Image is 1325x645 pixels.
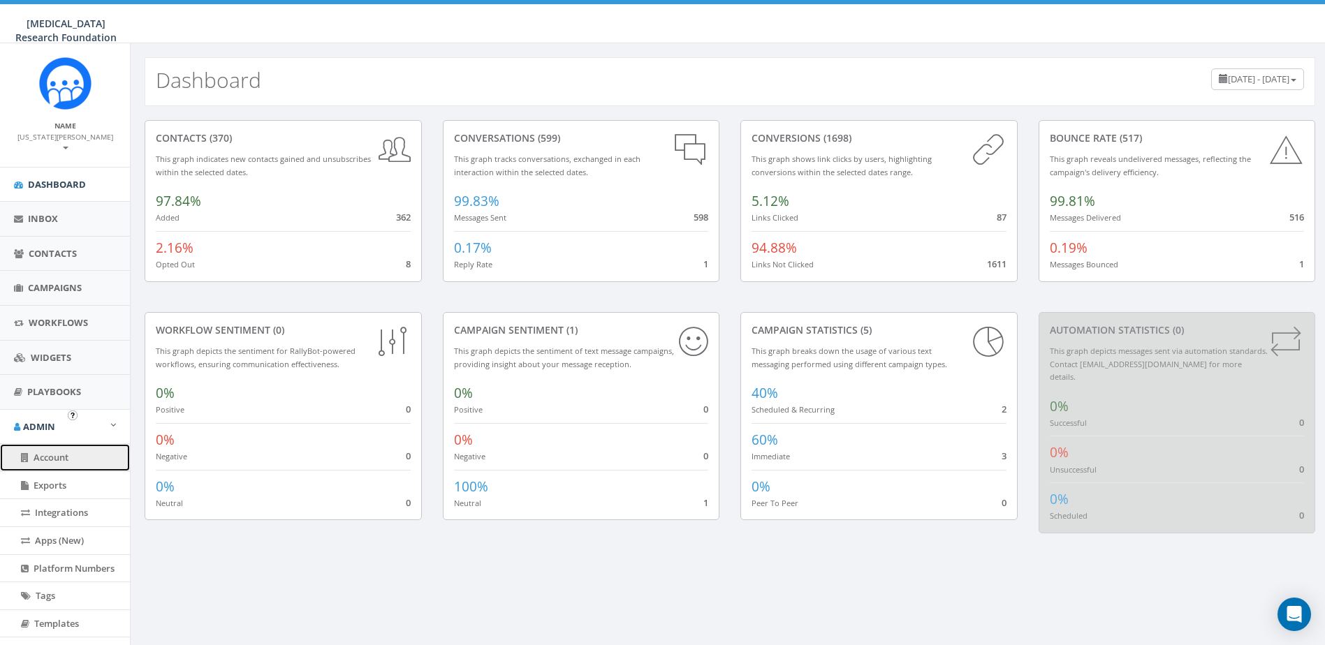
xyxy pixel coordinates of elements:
[28,281,82,294] span: Campaigns
[270,323,284,336] span: (0)
[36,589,55,602] span: Tags
[156,431,175,449] span: 0%
[1117,131,1142,144] span: (517)
[454,346,674,369] small: This graph depicts the sentiment of text message campaigns, providing insight about your message ...
[454,239,492,257] span: 0.17%
[156,477,175,496] span: 0%
[396,211,411,223] span: 362
[156,239,193,257] span: 2.16%
[454,404,483,415] small: Positive
[1002,450,1006,462] span: 3
[454,451,485,461] small: Negative
[454,259,492,269] small: Reply Rate
[1299,509,1304,521] span: 0
[1170,323,1184,336] span: (0)
[1228,73,1289,85] span: [DATE] - [DATE]
[703,403,708,415] span: 0
[821,131,851,144] span: (1698)
[17,132,113,153] small: [US_STATE][PERSON_NAME]
[752,212,798,223] small: Links Clicked
[34,617,79,630] span: Templates
[1299,463,1304,475] span: 0
[1050,259,1118,269] small: Messages Bounced
[1050,131,1305,145] div: Bounce Rate
[752,451,790,461] small: Immediate
[156,154,371,177] small: This graph indicates new contacts gained and unsubscribes within the selected dates.
[35,506,88,519] span: Integrations
[752,259,814,269] small: Links Not Clicked
[703,450,708,462] span: 0
[535,131,560,144] span: (599)
[156,384,175,402] span: 0%
[752,477,770,496] span: 0%
[1050,212,1121,223] small: Messages Delivered
[1050,346,1268,382] small: This graph depicts messages sent via automation standards. Contact [EMAIL_ADDRESS][DOMAIN_NAME] f...
[752,192,789,210] span: 5.12%
[15,17,117,44] span: [MEDICAL_DATA] Research Foundation
[34,562,115,574] span: Platform Numbers
[454,192,499,210] span: 99.83%
[454,477,488,496] span: 100%
[68,410,78,420] button: Open In-App Guide
[29,316,88,329] span: Workflows
[17,130,113,154] a: [US_STATE][PERSON_NAME]
[156,131,411,145] div: contacts
[28,178,86,191] span: Dashboard
[23,420,55,433] span: Admin
[406,450,411,462] span: 0
[1050,417,1087,428] small: Successful
[406,403,411,415] span: 0
[207,131,232,144] span: (370)
[454,431,473,449] span: 0%
[156,404,184,415] small: Positive
[1050,323,1305,337] div: Automation Statistics
[1050,239,1088,257] span: 0.19%
[28,212,58,225] span: Inbox
[156,259,195,269] small: Opted Out
[752,384,778,402] span: 40%
[156,212,180,223] small: Added
[54,121,76,131] small: Name
[987,258,1006,270] span: 1611
[406,496,411,509] span: 0
[703,496,708,509] span: 1
[752,431,778,449] span: 60%
[694,211,708,223] span: 598
[1050,490,1069,508] span: 0%
[752,239,797,257] span: 94.88%
[29,247,77,260] span: Contacts
[1002,496,1006,509] span: 0
[156,346,356,369] small: This graph depicts the sentiment for RallyBot-powered workflows, ensuring communication effective...
[1050,510,1088,521] small: Scheduled
[156,192,201,210] span: 97.84%
[454,154,640,177] small: This graph tracks conversations, exchanged in each interaction within the selected dates.
[454,498,481,508] small: Neutral
[1050,154,1251,177] small: This graph reveals undelivered messages, reflecting the campaign's delivery efficiency.
[1299,258,1304,270] span: 1
[1278,598,1311,631] div: Open Intercom Messenger
[35,534,84,547] span: Apps (New)
[703,258,708,270] span: 1
[858,323,872,336] span: (5)
[752,323,1006,337] div: Campaign Statistics
[997,211,1006,223] span: 87
[454,323,709,337] div: Campaign Sentiment
[752,498,798,508] small: Peer To Peer
[454,212,506,223] small: Messages Sent
[752,346,947,369] small: This graph breaks down the usage of various text messaging performed using different campaign types.
[156,498,183,508] small: Neutral
[156,323,411,337] div: Workflow Sentiment
[406,258,411,270] span: 8
[752,154,932,177] small: This graph shows link clicks by users, highlighting conversions within the selected dates range.
[752,131,1006,145] div: conversions
[454,131,709,145] div: conversations
[156,451,187,461] small: Negative
[156,68,261,91] h2: Dashboard
[1289,211,1304,223] span: 516
[1050,397,1069,415] span: 0%
[564,323,578,336] span: (1)
[752,404,835,415] small: Scheduled & Recurring
[1050,443,1069,461] span: 0%
[1299,416,1304,429] span: 0
[27,385,81,398] span: Playbooks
